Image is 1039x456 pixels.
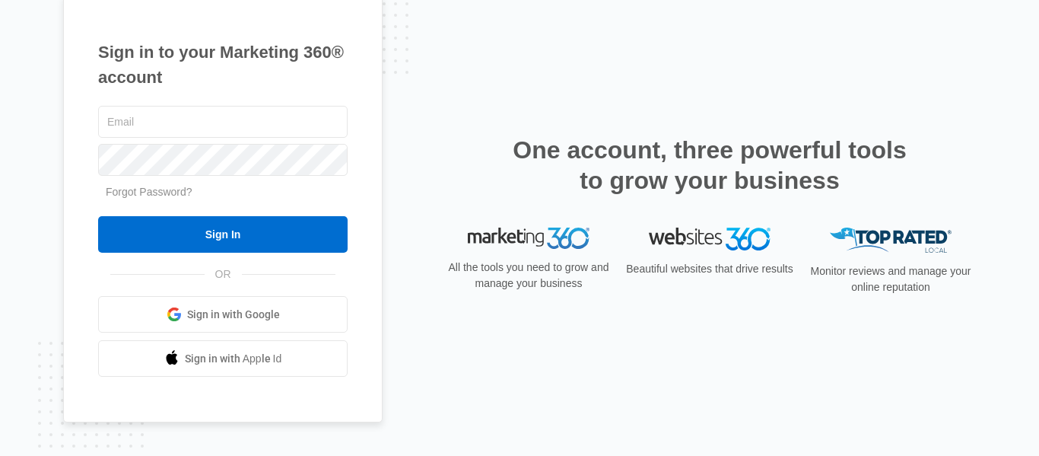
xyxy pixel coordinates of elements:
[98,40,348,90] h1: Sign in to your Marketing 360® account
[443,260,614,292] p: All the tools you need to grow and manage your business
[98,340,348,377] a: Sign in with Apple Id
[98,106,348,138] input: Email
[106,186,192,198] a: Forgot Password?
[508,135,911,196] h2: One account, three powerful tools to grow your business
[205,266,242,282] span: OR
[185,351,282,367] span: Sign in with Apple Id
[830,228,952,253] img: Top Rated Local
[98,216,348,253] input: Sign In
[624,261,795,277] p: Beautiful websites that drive results
[98,296,348,333] a: Sign in with Google
[468,228,589,249] img: Marketing 360
[805,263,976,295] p: Monitor reviews and manage your online reputation
[649,228,771,250] img: Websites 360
[187,307,280,323] span: Sign in with Google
